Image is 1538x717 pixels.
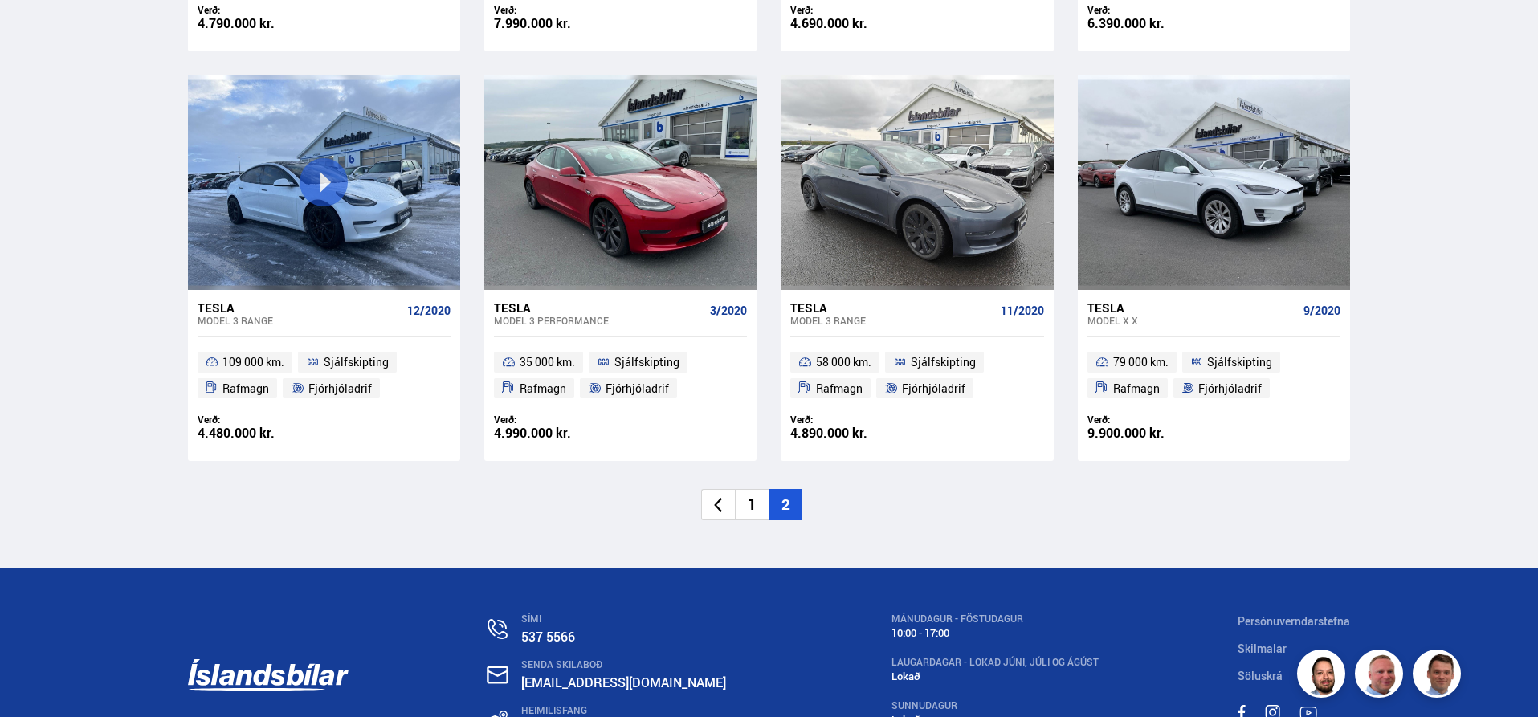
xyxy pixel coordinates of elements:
[198,426,324,440] div: 4.480.000 kr.
[494,17,621,31] div: 7.990.000 kr.
[1087,4,1214,16] div: Verð:
[1113,352,1169,372] span: 79 000 km.
[1207,352,1272,372] span: Sjálfskipting
[1198,379,1262,398] span: Fjórhjóladrif
[911,352,976,372] span: Sjálfskipting
[891,670,1099,682] div: Lokað
[487,666,508,684] img: nHj8e-n-aHgjukTg.svg
[614,352,679,372] span: Sjálfskipting
[735,489,769,520] li: 1
[1238,613,1350,629] a: Persónuverndarstefna
[324,352,389,372] span: Sjálfskipting
[494,315,704,326] div: Model 3 PERFORMANCE
[790,300,993,315] div: Tesla
[790,413,917,426] div: Verð:
[1087,315,1297,326] div: Model X X
[188,290,460,462] a: Tesla Model 3 RANGE 12/2020 109 000 km. Sjálfskipting Rafmagn Fjórhjóladrif Verð: 4.480.000 kr.
[1357,652,1405,700] img: siFngHWaQ9KaOqBr.png
[790,4,917,16] div: Verð:
[494,4,621,16] div: Verð:
[790,17,917,31] div: 4.690.000 kr.
[1299,652,1348,700] img: nhp88E3Fdnt1Opn2.png
[521,674,726,691] a: [EMAIL_ADDRESS][DOMAIN_NAME]
[902,379,965,398] span: Fjórhjóladrif
[790,315,993,326] div: Model 3 RANGE
[494,426,621,440] div: 4.990.000 kr.
[891,613,1099,625] div: MÁNUDAGUR - FÖSTUDAGUR
[521,613,752,625] div: SÍMI
[1113,379,1160,398] span: Rafmagn
[790,426,917,440] div: 4.890.000 kr.
[198,300,401,315] div: Tesla
[407,304,451,317] span: 12/2020
[521,659,752,670] div: SENDA SKILABOÐ
[1238,641,1287,656] a: Skilmalar
[1087,17,1214,31] div: 6.390.000 kr.
[520,352,575,372] span: 35 000 km.
[494,413,621,426] div: Verð:
[1087,426,1214,440] div: 9.900.000 kr.
[198,17,324,31] div: 4.790.000 kr.
[308,379,372,398] span: Fjórhjóladrif
[1078,290,1350,462] a: Tesla Model X X 9/2020 79 000 km. Sjálfskipting Rafmagn Fjórhjóladrif Verð: 9.900.000 kr.
[521,628,575,646] a: 537 5566
[816,379,863,398] span: Rafmagn
[769,489,802,520] li: 2
[1303,304,1340,317] span: 9/2020
[198,315,401,326] div: Model 3 RANGE
[198,4,324,16] div: Verð:
[1087,300,1297,315] div: Tesla
[816,352,871,372] span: 58 000 km.
[1087,413,1214,426] div: Verð:
[488,619,508,639] img: n0V2lOsqF3l1V2iz.svg
[891,700,1099,711] div: SUNNUDAGUR
[1238,668,1283,683] a: Söluskrá
[891,657,1099,668] div: LAUGARDAGAR - Lokað Júni, Júli og Ágúst
[494,300,704,315] div: Tesla
[710,304,747,317] span: 3/2020
[891,627,1099,639] div: 10:00 - 17:00
[1415,652,1463,700] img: FbJEzSuNWCJXmdc-.webp
[13,6,61,55] button: Open LiveChat chat widget
[198,413,324,426] div: Verð:
[1001,304,1044,317] span: 11/2020
[606,379,669,398] span: Fjórhjóladrif
[222,379,269,398] span: Rafmagn
[781,290,1053,462] a: Tesla Model 3 RANGE 11/2020 58 000 km. Sjálfskipting Rafmagn Fjórhjóladrif Verð: 4.890.000 kr.
[520,379,566,398] span: Rafmagn
[222,352,284,372] span: 109 000 km.
[521,705,752,716] div: HEIMILISFANG
[484,290,757,462] a: Tesla Model 3 PERFORMANCE 3/2020 35 000 km. Sjálfskipting Rafmagn Fjórhjóladrif Verð: 4.990.000 kr.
